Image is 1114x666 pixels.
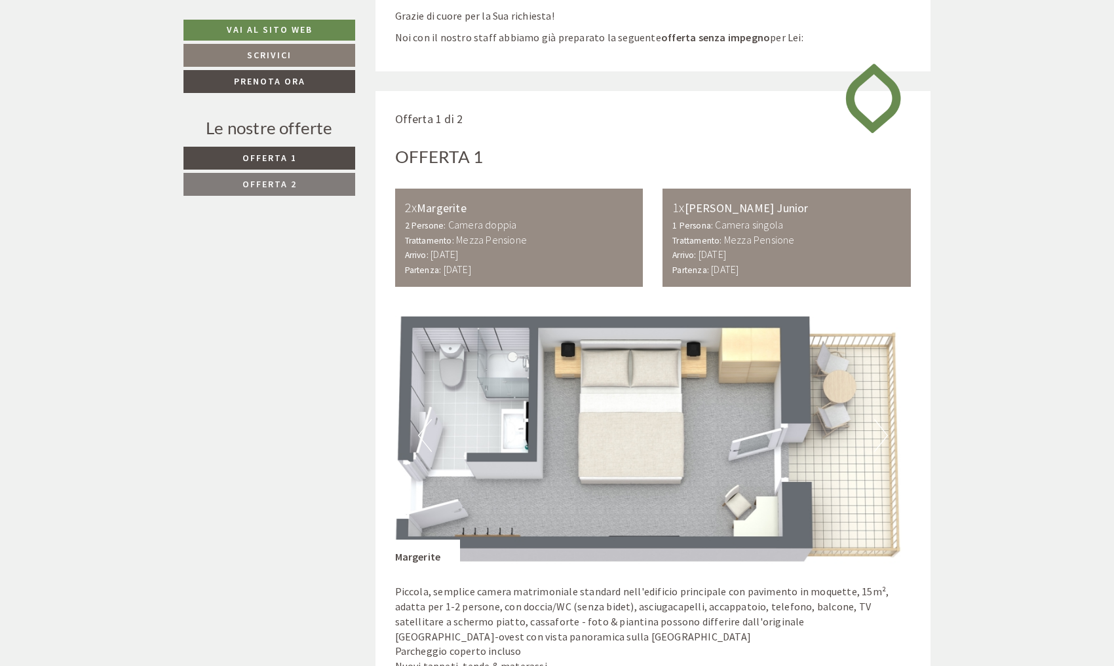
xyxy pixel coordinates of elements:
[405,250,429,261] small: Arrivo:
[724,233,795,246] b: Mezza Pensione
[450,345,516,368] button: Invia
[242,178,297,190] span: Offerta 2
[672,199,684,215] b: 1x
[444,263,471,276] b: [DATE]
[672,235,721,246] small: Trattamento:
[395,9,912,24] p: Grazie di cuore per la Sua richiesta!
[10,36,204,76] div: Buon giorno, come possiamo aiutarla?
[874,419,888,452] button: Next
[405,265,442,276] small: Partenza:
[183,70,355,93] a: Prenota ora
[405,199,417,215] b: 2x
[395,540,461,564] div: Margerite
[448,218,517,231] b: Camera doppia
[242,152,297,164] span: Offerta 1
[699,248,726,261] b: [DATE]
[405,235,454,246] small: Trattamento:
[715,218,783,231] b: Camera singola
[711,263,739,276] b: [DATE]
[672,220,713,231] small: 1 Persona:
[405,198,634,217] div: Margerite
[456,233,527,246] b: Mezza Pensione
[672,198,901,217] div: [PERSON_NAME] Junior
[418,419,432,452] button: Previous
[835,52,911,145] img: image
[183,116,355,140] div: Le nostre offerte
[661,31,770,44] strong: offerta senza impegno
[395,111,463,126] span: Offerta 1 di 2
[395,306,912,564] img: image
[183,20,355,41] a: Vai al sito web
[395,30,912,45] p: Noi con il nostro staff abbiamo già preparato la seguente per Lei:
[229,10,286,33] div: venerdì
[20,64,198,73] small: 21:51
[395,145,484,169] div: Offerta 1
[672,265,709,276] small: Partenza:
[183,44,355,67] a: Scrivici
[405,220,446,231] small: 2 Persone:
[431,248,458,261] b: [DATE]
[672,250,696,261] small: Arrivo:
[20,39,198,49] div: [GEOGRAPHIC_DATA]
